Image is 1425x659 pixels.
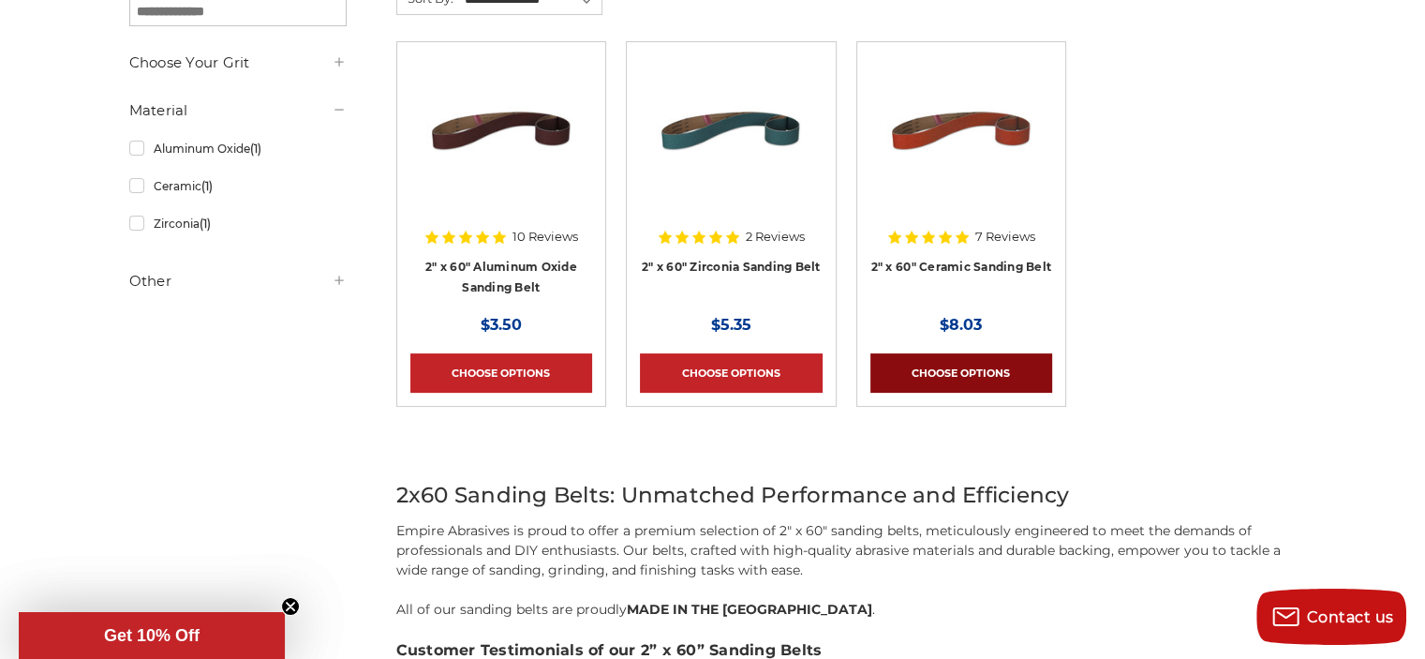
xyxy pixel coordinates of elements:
[746,231,805,243] span: 2 Reviews
[200,179,212,193] span: (1)
[129,270,347,292] h5: Other
[642,260,821,274] a: 2" x 60" Zirconia Sanding Belt
[410,353,592,393] a: Choose Options
[437,112,566,149] a: Quick view
[870,55,1052,237] a: 2" x 60" Ceramic Pipe Sanding Belt
[396,521,1297,580] p: Empire Abrasives is proud to offer a premium selection of 2" x 60" sanding belts, meticulously en...
[640,353,822,393] a: Choose Options
[886,55,1036,205] img: 2" x 60" Ceramic Pipe Sanding Belt
[396,600,1297,620] p: All of our sanding belts are proudly .
[281,597,300,616] button: Close teaser
[129,132,347,165] a: Aluminum Oxide
[396,479,1297,512] h2: 2x60 Sanding Belts: Unmatched Performance and Efficiency
[666,112,795,149] a: Quick view
[129,170,347,202] a: Ceramic
[897,112,1026,149] a: Quick view
[512,231,578,243] span: 10 Reviews
[711,316,751,334] span: $5.35
[627,601,872,618] strong: MADE IN THE [GEOGRAPHIC_DATA]
[1307,608,1394,626] span: Contact us
[410,55,592,237] a: 2" x 60" Aluminum Oxide Pipe Sanding Belt
[129,207,347,240] a: Zirconia
[129,99,347,122] h5: Material
[870,353,1052,393] a: Choose Options
[656,55,806,205] img: 2" x 60" Zirconia Pipe Sanding Belt
[640,55,822,237] a: 2" x 60" Zirconia Pipe Sanding Belt
[249,142,260,156] span: (1)
[426,55,576,205] img: 2" x 60" Aluminum Oxide Pipe Sanding Belt
[425,260,577,295] a: 2" x 60" Aluminum Oxide Sanding Belt
[940,316,982,334] span: $8.03
[104,626,200,645] span: Get 10% Off
[199,217,210,231] span: (1)
[871,260,1051,274] a: 2" x 60" Ceramic Sanding Belt
[975,231,1035,243] span: 7 Reviews
[481,316,522,334] span: $3.50
[129,52,347,74] h5: Choose Your Grit
[1256,589,1406,645] button: Contact us
[19,612,285,659] div: Get 10% OffClose teaser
